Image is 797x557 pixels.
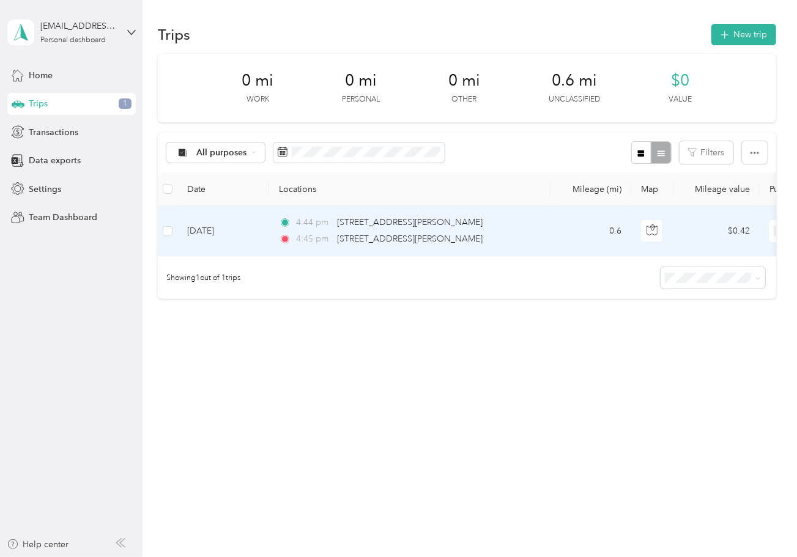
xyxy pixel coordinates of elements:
[728,489,797,557] iframe: Everlance-gr Chat Button Frame
[342,94,380,105] p: Personal
[680,141,733,164] button: Filters
[631,172,674,206] th: Map
[337,217,483,227] span: [STREET_ADDRESS][PERSON_NAME]
[196,149,247,157] span: All purposes
[345,71,377,90] span: 0 mi
[550,206,631,256] td: 0.6
[29,154,81,167] span: Data exports
[29,69,53,82] span: Home
[674,172,760,206] th: Mileage value
[711,24,776,45] button: New trip
[177,206,269,256] td: [DATE]
[29,211,97,224] span: Team Dashboard
[448,71,480,90] span: 0 mi
[669,94,692,105] p: Value
[40,20,117,32] div: [EMAIL_ADDRESS][DOMAIN_NAME]
[247,94,269,105] p: Work
[549,94,600,105] p: Unclassified
[40,37,106,44] div: Personal dashboard
[269,172,550,206] th: Locations
[550,172,631,206] th: Mileage (mi)
[552,71,597,90] span: 0.6 mi
[671,71,689,90] span: $0
[297,216,332,229] span: 4:44 pm
[674,206,760,256] td: $0.42
[7,538,69,551] button: Help center
[158,28,190,41] h1: Trips
[177,172,269,206] th: Date
[452,94,477,105] p: Other
[29,183,61,196] span: Settings
[29,126,78,139] span: Transactions
[119,98,132,109] span: 1
[29,97,48,110] span: Trips
[337,234,483,244] span: [STREET_ADDRESS][PERSON_NAME]
[158,273,240,284] span: Showing 1 out of 1 trips
[297,232,332,246] span: 4:45 pm
[242,71,273,90] span: 0 mi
